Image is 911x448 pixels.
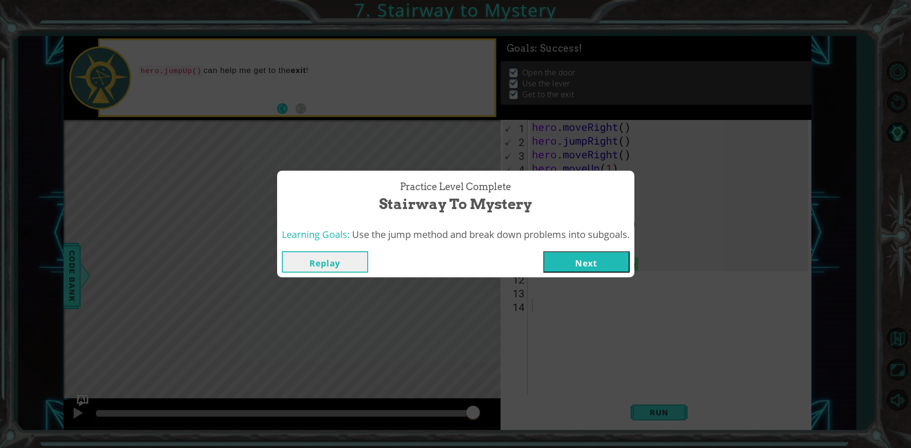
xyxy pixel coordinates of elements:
[400,180,511,194] span: Practice Level Complete
[379,194,532,214] span: Stairway to Mystery
[282,228,350,241] span: Learning Goals:
[282,251,368,273] button: Replay
[352,228,630,241] span: Use the jump method and break down problems into subgoals.
[543,251,630,273] button: Next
